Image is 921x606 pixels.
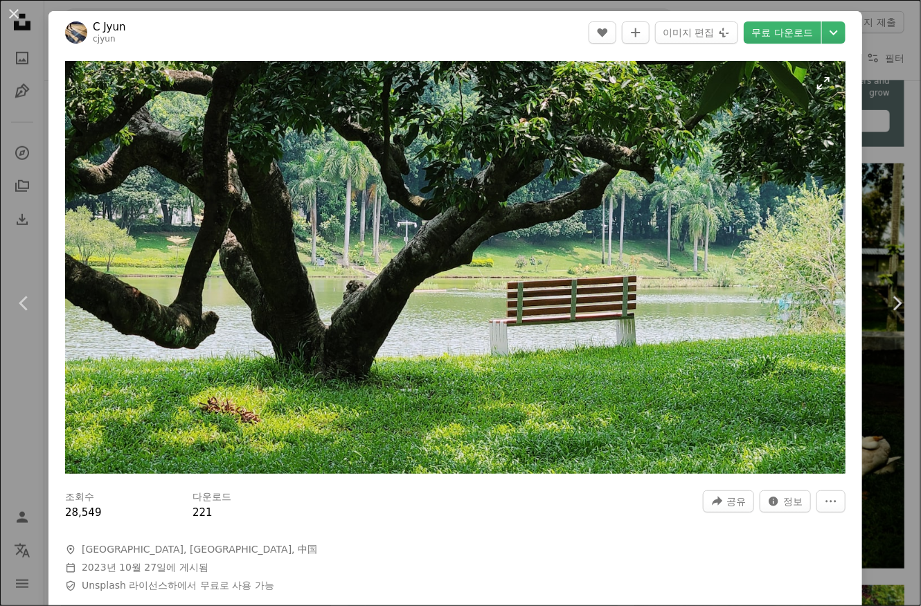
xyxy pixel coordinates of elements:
span: 28,549 [65,506,102,519]
button: 다운로드 크기 선택 [822,21,846,44]
span: 공유 [726,491,746,512]
span: [GEOGRAPHIC_DATA], [GEOGRAPHIC_DATA], 中国 [82,543,317,557]
time: 2023년 10월 27일 오후 9시 12분 17초 GMT+9 [82,562,166,573]
button: 이 이미지 확대 [65,61,846,474]
button: 이미지 편집 [655,21,737,44]
a: Unsplash 라이선스 [82,580,168,591]
button: 이 이미지 공유 [703,490,754,513]
button: 컬렉션에 추가 [622,21,650,44]
img: 호수 근처의 나무 옆에 앉아있는 나무 벤치 [65,61,846,474]
span: 221 [193,506,213,519]
a: C Jyun [93,20,126,34]
button: 이 이미지 관련 통계 [760,490,811,513]
h3: 다운로드 [193,490,231,504]
span: 에 게시됨 [82,562,208,573]
a: 다음 [873,237,921,370]
img: C Jyun의 프로필로 이동 [65,21,87,44]
button: 좋아요 [589,21,616,44]
span: 정보 [783,491,803,512]
a: cjyun [93,34,116,44]
h3: 조회수 [65,490,94,504]
button: 더 많은 작업 [816,490,846,513]
a: 무료 다운로드 [744,21,821,44]
span: 하에서 무료로 사용 가능 [82,579,274,593]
